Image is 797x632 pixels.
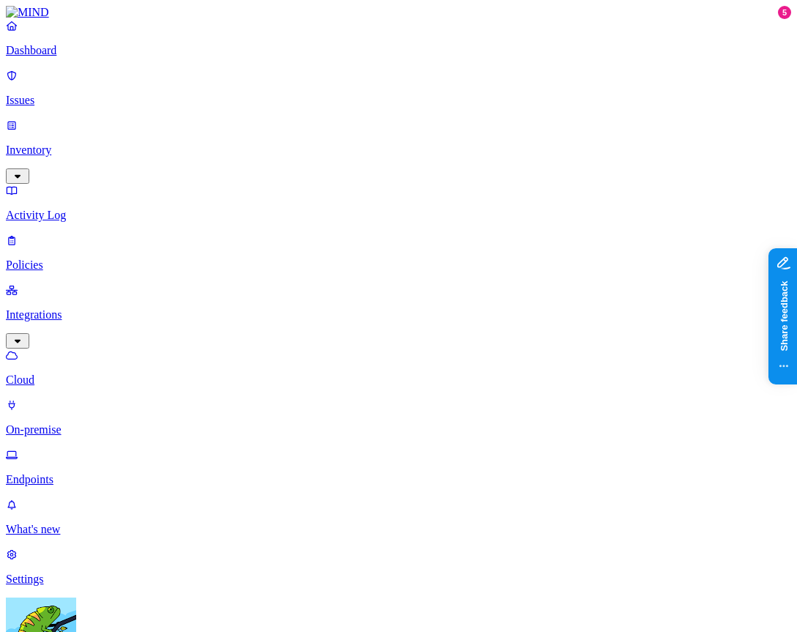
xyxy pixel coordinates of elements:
p: Dashboard [6,44,791,57]
a: Integrations [6,283,791,346]
p: Endpoints [6,473,791,486]
a: Issues [6,69,791,107]
p: What's new [6,523,791,536]
a: Dashboard [6,19,791,57]
p: Settings [6,573,791,586]
a: What's new [6,498,791,536]
img: MIND [6,6,49,19]
p: Integrations [6,308,791,321]
p: Cloud [6,373,791,387]
p: Policies [6,259,791,272]
a: MIND [6,6,791,19]
a: Cloud [6,349,791,387]
p: Issues [6,94,791,107]
p: Activity Log [6,209,791,222]
a: On-premise [6,398,791,436]
a: Activity Log [6,184,791,222]
p: Inventory [6,144,791,157]
a: Inventory [6,119,791,182]
a: Policies [6,234,791,272]
p: On-premise [6,423,791,436]
a: Endpoints [6,448,791,486]
a: Settings [6,548,791,586]
div: 5 [778,6,791,19]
